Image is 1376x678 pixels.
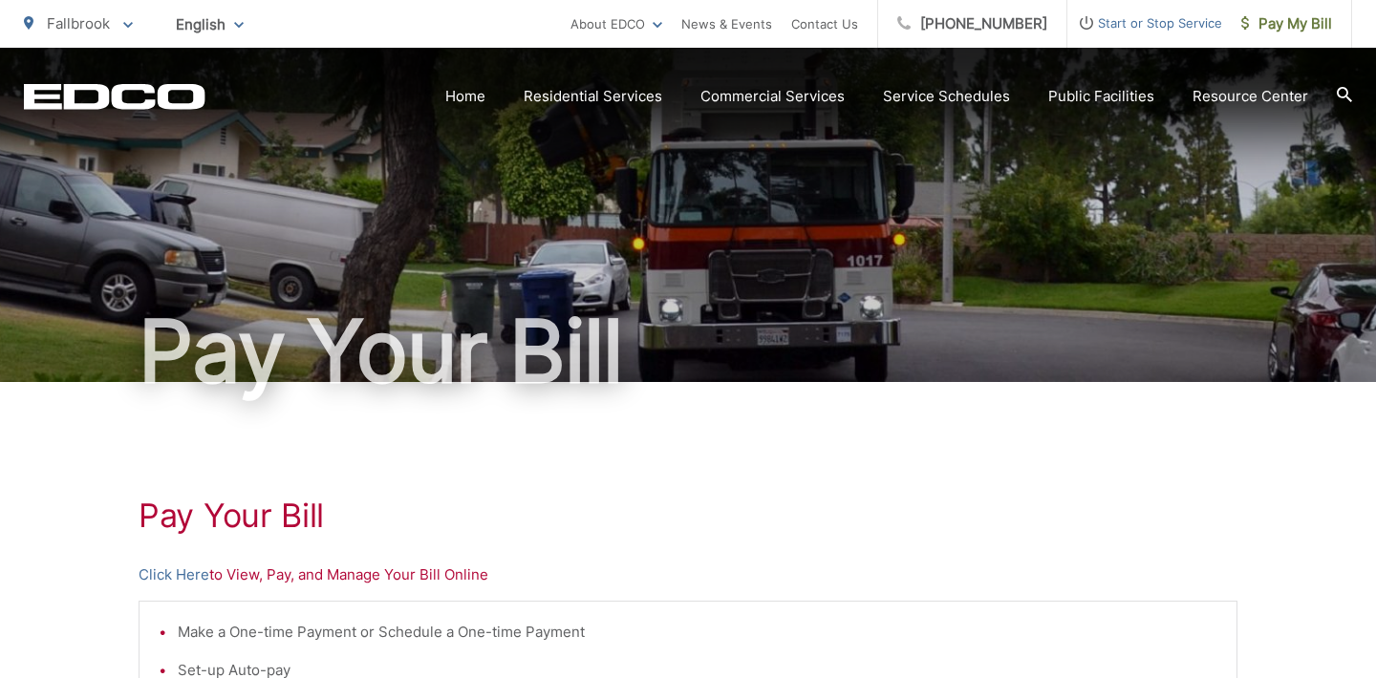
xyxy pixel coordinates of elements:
[1241,12,1332,35] span: Pay My Bill
[524,85,662,108] a: Residential Services
[24,83,205,110] a: EDCD logo. Return to the homepage.
[1193,85,1308,108] a: Resource Center
[700,85,845,108] a: Commercial Services
[570,12,662,35] a: About EDCO
[445,85,485,108] a: Home
[161,8,258,41] span: English
[139,563,209,586] a: Click Here
[1048,85,1154,108] a: Public Facilities
[681,12,772,35] a: News & Events
[139,497,1237,535] h1: Pay Your Bill
[883,85,1010,108] a: Service Schedules
[178,621,1217,644] li: Make a One-time Payment or Schedule a One-time Payment
[791,12,858,35] a: Contact Us
[24,304,1352,399] h1: Pay Your Bill
[139,563,1237,586] p: to View, Pay, and Manage Your Bill Online
[47,14,110,32] span: Fallbrook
